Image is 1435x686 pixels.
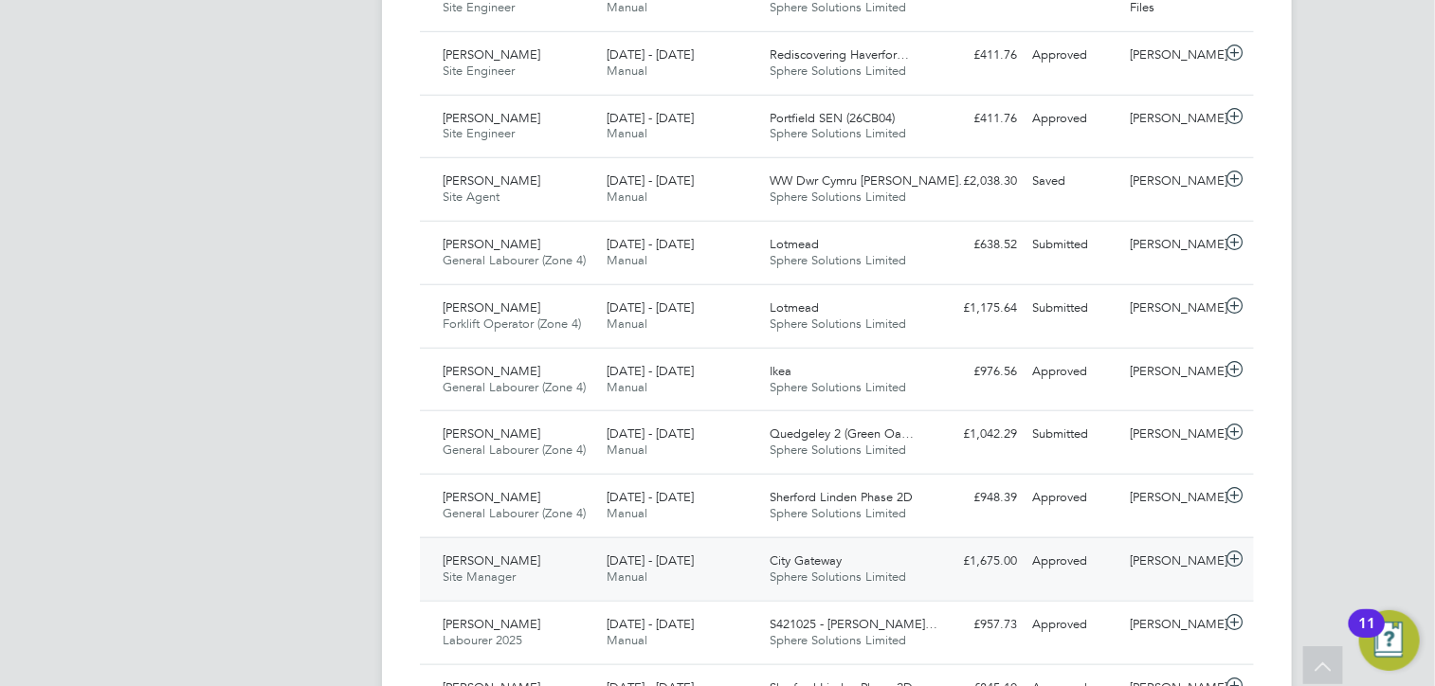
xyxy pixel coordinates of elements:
span: Quedgeley 2 (Green Oa… [771,425,915,442]
span: Forklift Operator (Zone 4) [443,316,581,332]
div: Submitted [1025,229,1123,261]
span: [DATE] - [DATE] [607,299,694,316]
span: Manual [607,505,647,521]
span: Sphere Solutions Limited [771,316,907,332]
div: [PERSON_NAME] [1123,609,1222,641]
div: £411.76 [926,40,1025,71]
span: [DATE] - [DATE] [607,363,694,379]
span: S421025 - [PERSON_NAME]… [771,616,938,632]
div: £2,038.30 [926,166,1025,197]
div: Approved [1025,482,1123,514]
span: General Labourer (Zone 4) [443,505,586,521]
div: [PERSON_NAME] [1123,356,1222,388]
span: Manual [607,632,647,648]
span: Labourer 2025 [443,632,522,648]
button: Open Resource Center, 11 new notifications [1359,610,1420,671]
div: £976.56 [926,356,1025,388]
span: Site Manager [443,569,516,585]
span: Lotmead [771,236,820,252]
span: Sphere Solutions Limited [771,252,907,268]
span: General Labourer (Zone 4) [443,252,586,268]
div: £411.76 [926,103,1025,135]
span: Sphere Solutions Limited [771,125,907,141]
span: [DATE] - [DATE] [607,616,694,632]
span: Portfield SEN (26CB04) [771,110,896,126]
span: Lotmead [771,299,820,316]
span: [PERSON_NAME] [443,236,540,252]
span: [DATE] - [DATE] [607,552,694,569]
span: [PERSON_NAME] [443,46,540,63]
span: WW Dwr Cymru [PERSON_NAME]… [771,172,972,189]
span: [PERSON_NAME] [443,299,540,316]
div: £1,175.64 [926,293,1025,324]
div: £638.52 [926,229,1025,261]
div: [PERSON_NAME] [1123,293,1222,324]
div: Submitted [1025,419,1123,450]
span: Manual [607,379,647,395]
div: £957.73 [926,609,1025,641]
div: Approved [1025,356,1123,388]
span: [DATE] - [DATE] [607,172,694,189]
span: Site Engineer [443,125,515,141]
span: Ikea [771,363,792,379]
span: City Gateway [771,552,843,569]
span: Sphere Solutions Limited [771,189,907,205]
span: [PERSON_NAME] [443,110,540,126]
span: [DATE] - [DATE] [607,110,694,126]
span: Sphere Solutions Limited [771,505,907,521]
span: Sphere Solutions Limited [771,632,907,648]
div: £1,675.00 [926,546,1025,577]
span: Sphere Solutions Limited [771,379,907,395]
span: Sphere Solutions Limited [771,569,907,585]
div: £1,042.29 [926,419,1025,450]
div: Approved [1025,40,1123,71]
div: Approved [1025,546,1123,577]
span: [PERSON_NAME] [443,172,540,189]
span: [PERSON_NAME] [443,425,540,442]
span: Sphere Solutions Limited [771,63,907,79]
span: [DATE] - [DATE] [607,46,694,63]
span: [PERSON_NAME] [443,489,540,505]
span: Site Agent [443,189,500,205]
span: Manual [607,316,647,332]
div: Approved [1025,609,1123,641]
div: Submitted [1025,293,1123,324]
div: [PERSON_NAME] [1123,482,1222,514]
span: [DATE] - [DATE] [607,236,694,252]
span: Sherford Linden Phase 2D [771,489,914,505]
span: Rediscovering Haverfor… [771,46,910,63]
div: [PERSON_NAME] [1123,419,1222,450]
div: [PERSON_NAME] [1123,229,1222,261]
span: Site Engineer [443,63,515,79]
span: [PERSON_NAME] [443,552,540,569]
span: Manual [607,442,647,458]
span: Manual [607,569,647,585]
span: Manual [607,189,647,205]
span: [DATE] - [DATE] [607,489,694,505]
span: Manual [607,252,647,268]
div: [PERSON_NAME] [1123,103,1222,135]
span: [DATE] - [DATE] [607,425,694,442]
div: £948.39 [926,482,1025,514]
div: Saved [1025,166,1123,197]
span: Manual [607,63,647,79]
div: [PERSON_NAME] [1123,546,1222,577]
span: Manual [607,125,647,141]
span: General Labourer (Zone 4) [443,442,586,458]
div: [PERSON_NAME] [1123,40,1222,71]
span: [PERSON_NAME] [443,363,540,379]
div: Approved [1025,103,1123,135]
div: 11 [1358,623,1375,648]
span: General Labourer (Zone 4) [443,379,586,395]
div: [PERSON_NAME] [1123,166,1222,197]
span: Sphere Solutions Limited [771,442,907,458]
span: [PERSON_NAME] [443,616,540,632]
